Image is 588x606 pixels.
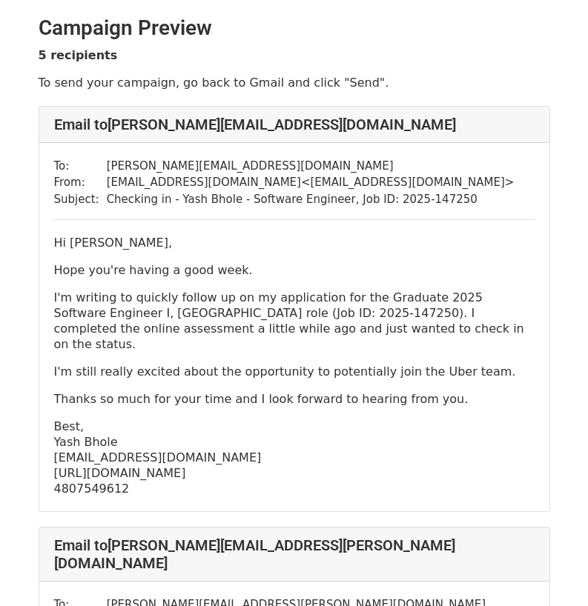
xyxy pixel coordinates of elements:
td: [EMAIL_ADDRESS][DOMAIN_NAME] < [EMAIL_ADDRESS][DOMAIN_NAME] > [107,174,515,191]
td: To: [54,158,107,175]
td: Checking in - Yash Bhole - Software Engineer, Job ID: 2025-147250 [107,191,515,208]
span: Hope you're having a good week. [54,263,253,277]
span: I'm writing to quickly follow up on my application for the Graduate 2025 Software Engineer I, [GE... [54,290,524,351]
span: Hi [PERSON_NAME], [54,236,173,250]
h4: Email to [PERSON_NAME][EMAIL_ADDRESS][DOMAIN_NAME] [54,116,535,133]
td: Subject: [54,191,107,208]
span: Best, Yash Bhole [EMAIL_ADDRESS][DOMAIN_NAME] [URL][DOMAIN_NAME] 4807549612 [54,419,262,496]
span: Thanks so much for your time and I look forward to hearing from you. [54,392,469,406]
td: From: [54,174,107,191]
td: [PERSON_NAME][EMAIL_ADDRESS][DOMAIN_NAME] [107,158,515,175]
strong: 5 recipients [39,48,118,62]
h4: Email to [PERSON_NAME][EMAIL_ADDRESS][PERSON_NAME][DOMAIN_NAME] [54,536,535,572]
h2: Campaign Preview [39,16,550,41]
p: To send your campaign, go back to Gmail and click "Send". [39,75,550,90]
span: I'm still really excited about the opportunity to potentially join the Uber team. [54,364,516,379]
